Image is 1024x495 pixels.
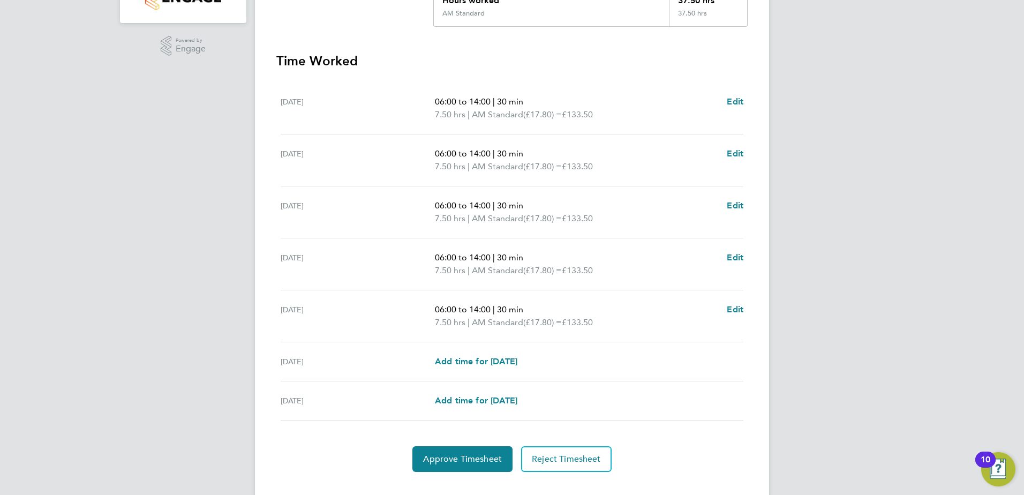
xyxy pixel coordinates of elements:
[562,265,593,275] span: £133.50
[727,96,743,107] span: Edit
[472,264,523,277] span: AM Standard
[435,304,491,314] span: 06:00 to 14:00
[161,36,206,56] a: Powered byEngage
[472,212,523,225] span: AM Standard
[435,395,517,406] span: Add time for [DATE]
[497,96,523,107] span: 30 min
[497,148,523,159] span: 30 min
[442,9,485,18] div: AM Standard
[435,96,491,107] span: 06:00 to 14:00
[523,317,562,327] span: (£17.80) =
[532,454,601,464] span: Reject Timesheet
[176,36,206,45] span: Powered by
[435,161,465,171] span: 7.50 hrs
[176,44,206,54] span: Engage
[669,9,747,26] div: 37.50 hrs
[281,355,435,368] div: [DATE]
[435,356,517,366] span: Add time for [DATE]
[276,52,748,70] h3: Time Worked
[435,109,465,119] span: 7.50 hrs
[523,213,562,223] span: (£17.80) =
[562,317,593,327] span: £133.50
[281,147,435,173] div: [DATE]
[435,252,491,262] span: 06:00 to 14:00
[727,95,743,108] a: Edit
[523,265,562,275] span: (£17.80) =
[423,454,502,464] span: Approve Timesheet
[472,316,523,329] span: AM Standard
[281,199,435,225] div: [DATE]
[562,161,593,171] span: £133.50
[281,95,435,121] div: [DATE]
[493,252,495,262] span: |
[435,213,465,223] span: 7.50 hrs
[523,161,562,171] span: (£17.80) =
[435,200,491,211] span: 06:00 to 14:00
[727,252,743,262] span: Edit
[472,108,523,121] span: AM Standard
[281,251,435,277] div: [DATE]
[727,199,743,212] a: Edit
[523,109,562,119] span: (£17.80) =
[435,317,465,327] span: 7.50 hrs
[468,317,470,327] span: |
[493,304,495,314] span: |
[497,304,523,314] span: 30 min
[727,148,743,159] span: Edit
[468,109,470,119] span: |
[562,109,593,119] span: £133.50
[727,303,743,316] a: Edit
[981,460,990,474] div: 10
[727,147,743,160] a: Edit
[281,394,435,407] div: [DATE]
[468,161,470,171] span: |
[435,148,491,159] span: 06:00 to 14:00
[521,446,612,472] button: Reject Timesheet
[472,160,523,173] span: AM Standard
[497,200,523,211] span: 30 min
[493,96,495,107] span: |
[981,452,1015,486] button: Open Resource Center, 10 new notifications
[281,303,435,329] div: [DATE]
[468,265,470,275] span: |
[497,252,523,262] span: 30 min
[435,394,517,407] a: Add time for [DATE]
[493,148,495,159] span: |
[468,213,470,223] span: |
[727,251,743,264] a: Edit
[562,213,593,223] span: £133.50
[412,446,513,472] button: Approve Timesheet
[435,265,465,275] span: 7.50 hrs
[727,200,743,211] span: Edit
[727,304,743,314] span: Edit
[435,355,517,368] a: Add time for [DATE]
[493,200,495,211] span: |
